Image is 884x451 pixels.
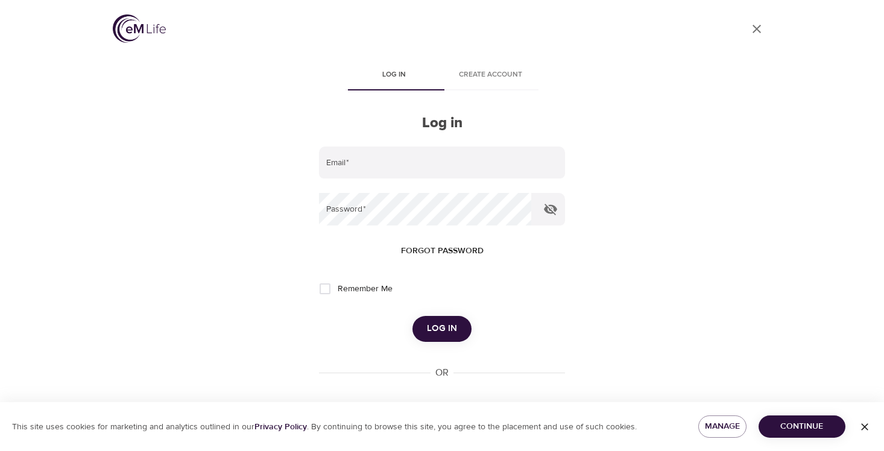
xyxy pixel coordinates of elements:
[431,366,453,380] div: OR
[708,419,737,434] span: Manage
[396,240,488,262] button: Forgot password
[768,419,836,434] span: Continue
[319,115,565,132] h2: Log in
[401,244,484,259] span: Forgot password
[254,421,307,432] a: Privacy Policy
[759,415,845,438] button: Continue
[698,415,747,438] button: Manage
[353,69,435,81] span: Log in
[113,14,166,43] img: logo
[319,61,565,90] div: disabled tabs example
[427,321,457,336] span: Log in
[412,316,472,341] button: Log in
[338,283,393,295] span: Remember Me
[742,14,771,43] a: close
[449,69,531,81] span: Create account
